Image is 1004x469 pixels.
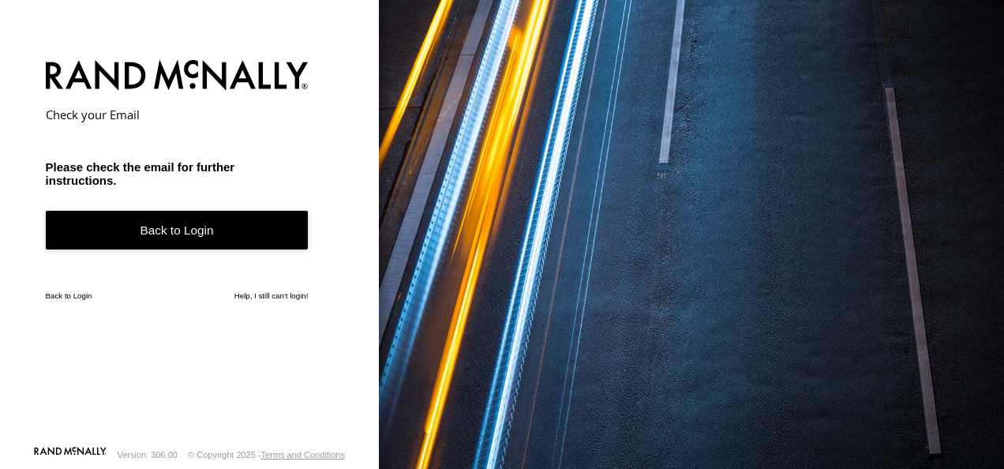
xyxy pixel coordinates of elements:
img: Rand McNally [46,57,309,97]
a: Help, I still can't login! [234,291,309,300]
a: Back to Login [46,291,92,300]
h2: Check your Email [46,107,309,122]
a: Visit our Website [34,447,107,463]
a: Back to Login [46,211,309,250]
h3: Please check the email for further instructions. [46,160,309,187]
div: Version: 306.00 [118,450,178,460]
div: © Copyright 2025 - [188,450,345,460]
a: Terms and Conditions [261,450,345,460]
